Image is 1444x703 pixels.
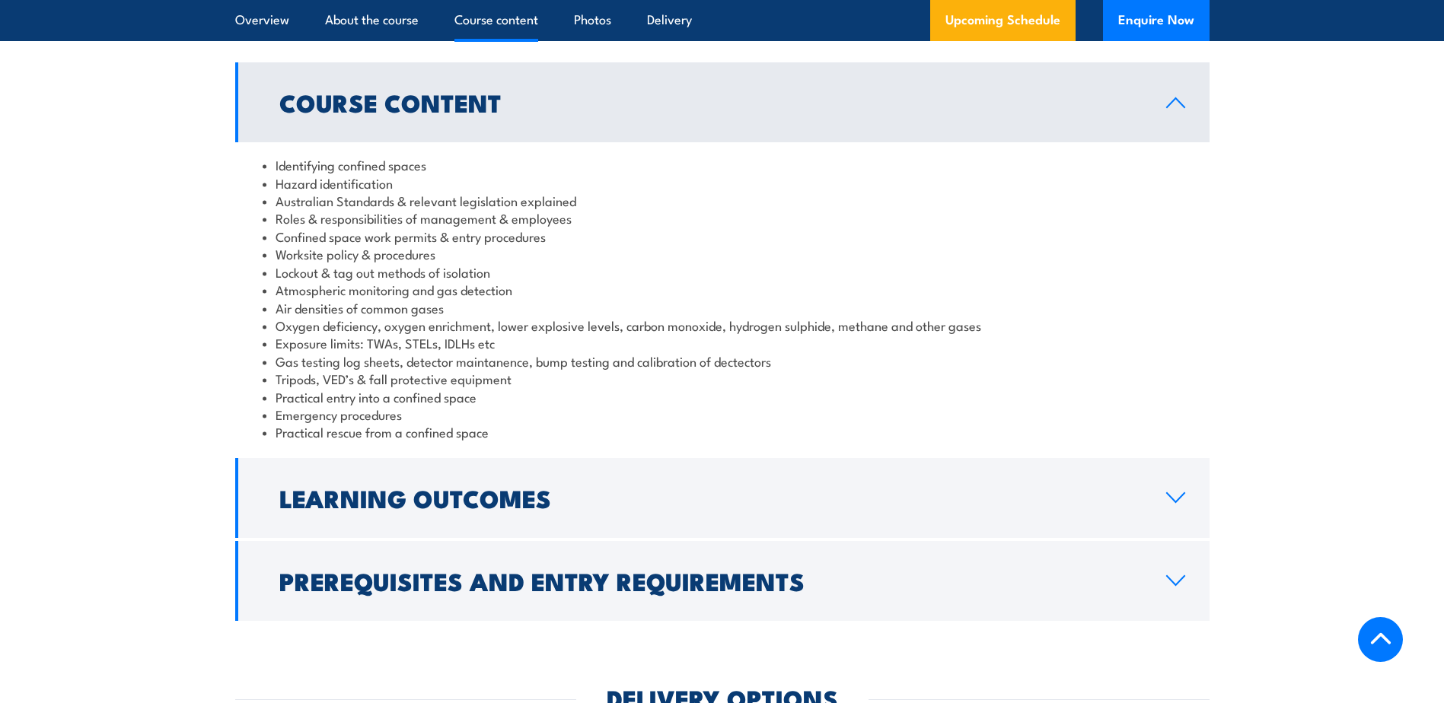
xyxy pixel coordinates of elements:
li: Hazard identification [263,174,1182,192]
li: Australian Standards & relevant legislation explained [263,192,1182,209]
li: Gas testing log sheets, detector maintanence, bump testing and calibration of dectectors [263,352,1182,370]
li: Lockout & tag out methods of isolation [263,263,1182,281]
li: Emergency procedures [263,406,1182,423]
li: Practical rescue from a confined space [263,423,1182,441]
li: Exposure limits: TWAs, STELs, IDLHs etc [263,334,1182,351]
li: Worksite policy & procedures [263,245,1182,262]
h2: Prerequisites and Entry Requirements [279,570,1142,591]
li: Confined space work permits & entry procedures [263,227,1182,245]
li: Air densities of common gases [263,299,1182,317]
a: Course Content [235,62,1210,142]
h2: Learning Outcomes [279,487,1142,508]
li: Oxygen deficiency, oxygen enrichment, lower explosive levels, carbon monoxide, hydrogen sulphide,... [263,317,1182,334]
h2: Course Content [279,91,1142,113]
li: Tripods, VED’s & fall protective equipment [263,370,1182,387]
a: Prerequisites and Entry Requirements [235,541,1210,621]
li: Identifying confined spaces [263,156,1182,173]
li: Roles & responsibilities of management & employees [263,209,1182,227]
a: Learning Outcomes [235,458,1210,538]
li: Atmospheric monitoring and gas detection [263,281,1182,298]
li: Practical entry into a confined space [263,388,1182,406]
